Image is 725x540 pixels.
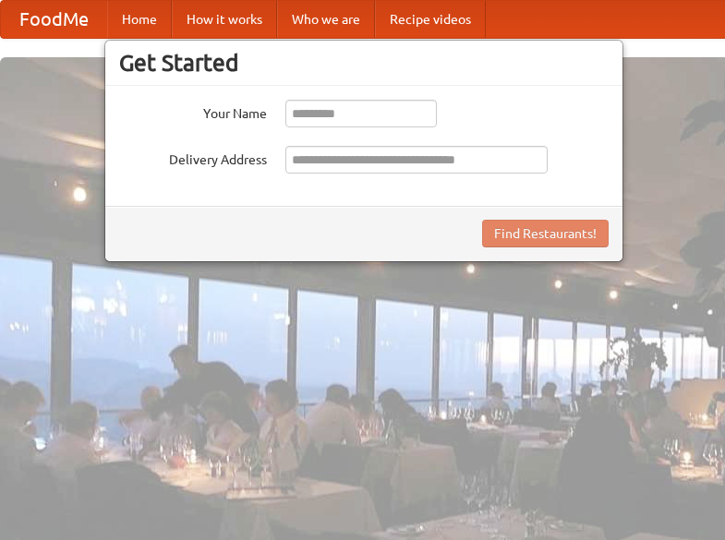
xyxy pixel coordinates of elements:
[119,49,609,77] h3: Get Started
[107,1,172,38] a: Home
[119,100,267,123] label: Your Name
[172,1,277,38] a: How it works
[1,1,107,38] a: FoodMe
[277,1,375,38] a: Who we are
[119,146,267,169] label: Delivery Address
[482,220,609,247] button: Find Restaurants!
[375,1,486,38] a: Recipe videos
